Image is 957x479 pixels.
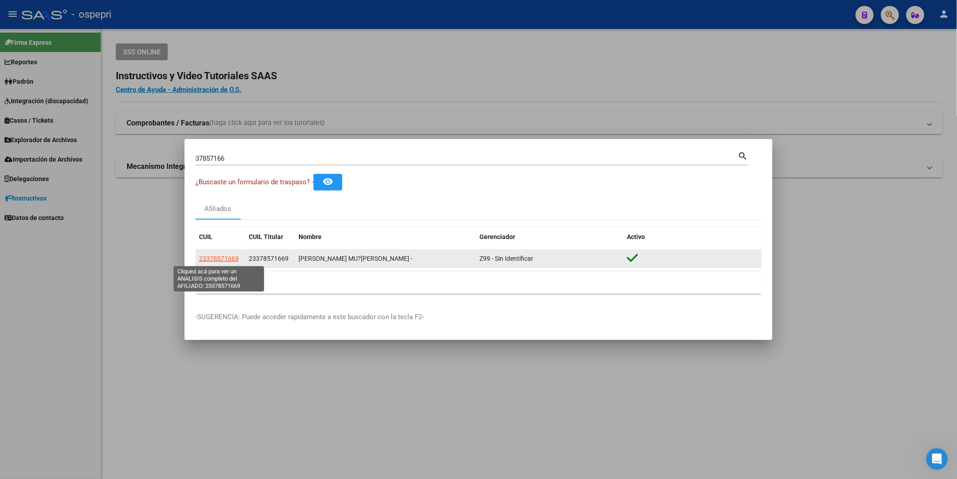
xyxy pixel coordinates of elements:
datatable-header-cell: Gerenciador [476,227,623,247]
span: 23378571669 [199,255,239,262]
p: -SUGERENCIA: Puede acceder rapidamente a este buscador con la tecla F2- [195,312,762,322]
span: Z99 - Sin Identificar [479,255,533,262]
datatable-header-cell: Nombre [295,227,476,247]
iframe: Intercom live chat [926,448,948,470]
mat-icon: search [738,150,749,161]
span: 23378571669 [249,255,289,262]
div: [PERSON_NAME] MU?[PERSON_NAME] - [298,254,472,264]
div: 1 total [195,271,762,294]
datatable-header-cell: Activo [623,227,762,247]
span: ¿Buscaste un formulario de traspaso? - [195,178,313,186]
mat-icon: remove_red_eye [322,176,333,187]
span: Gerenciador [479,233,515,240]
div: Afiliados [205,204,232,214]
span: CUIL [199,233,213,240]
span: CUIL Titular [249,233,283,240]
datatable-header-cell: CUIL [195,227,245,247]
datatable-header-cell: CUIL Titular [245,227,295,247]
span: Activo [627,233,645,240]
span: Nombre [298,233,322,240]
